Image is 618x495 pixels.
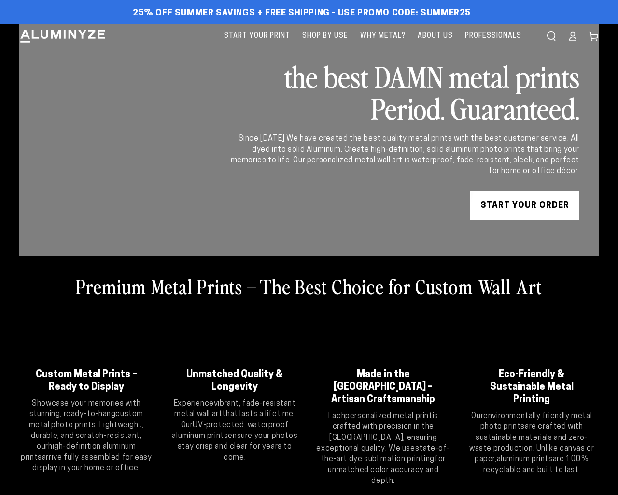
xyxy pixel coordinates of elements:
[541,26,562,47] summary: Search our site
[19,29,106,44] img: Aluminyze
[219,24,295,48] a: Start Your Print
[418,30,453,42] span: About Us
[180,368,290,393] h2: Unmatched Quality & Longevity
[76,274,542,299] h2: Premium Metal Prints – The Best Choice for Custom Wall Art
[174,400,296,418] strong: vibrant, fade-resistant metal wall art
[465,411,599,476] p: Our are crafted with sustainable materials and zero-waste production. Unlike canvas or paper, are...
[224,30,290,42] span: Start Your Print
[229,133,579,177] div: Since [DATE] We have created the best quality metal prints with the best customer service. All dy...
[19,398,154,474] p: Showcase your memories with stunning, ready-to-hang . Lightweight, durable, and scratch-resistant...
[31,368,141,393] h2: Custom Metal Prints – Ready to Display
[413,24,458,48] a: About Us
[328,368,438,406] h2: Made in the [GEOGRAPHIC_DATA] – Artisan Craftsmanship
[229,60,579,124] h2: the best DAMN metal prints Period. Guaranteed.
[133,8,471,19] span: 25% off Summer Savings + Free Shipping - Use Promo Code: SUMMER25
[29,410,143,429] strong: custom metal photo prints
[297,24,353,48] a: Shop By Use
[172,422,289,440] strong: UV-protected, waterproof aluminum prints
[477,368,587,406] h2: Eco-Friendly & Sustainable Metal Printing
[360,30,406,42] span: Why Metal?
[480,412,592,431] strong: environmentally friendly metal photo prints
[497,455,553,463] strong: aluminum prints
[355,24,410,48] a: Why Metal?
[316,411,450,487] p: Each is crafted with precision in the [GEOGRAPHIC_DATA], ensuring exceptional quality. We use for...
[302,30,348,42] span: Shop By Use
[21,443,136,461] strong: high-definition aluminum prints
[168,398,302,463] p: Experience that lasts a lifetime. Our ensure your photos stay crisp and clear for years to come.
[470,191,579,220] a: START YOUR Order
[460,24,526,48] a: Professionals
[345,412,432,420] strong: personalized metal print
[465,30,521,42] span: Professionals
